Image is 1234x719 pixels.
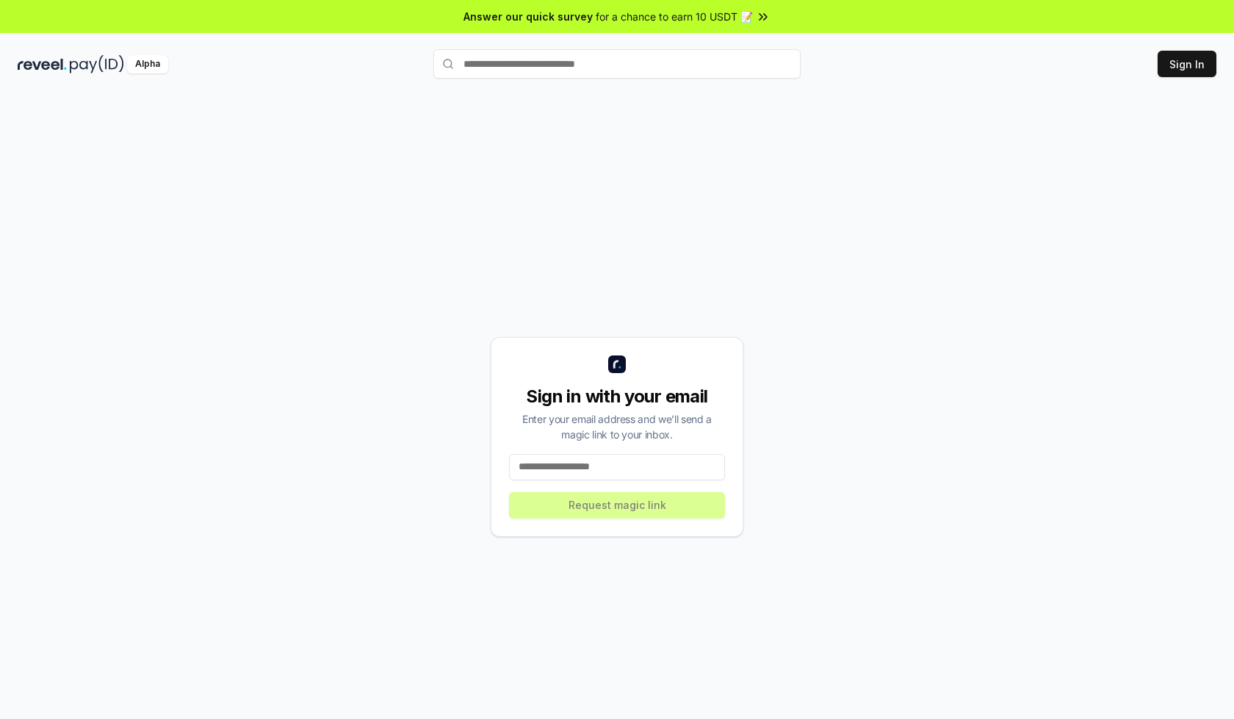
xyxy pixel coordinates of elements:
[509,385,725,408] div: Sign in with your email
[1158,51,1216,77] button: Sign In
[608,355,626,373] img: logo_small
[18,55,67,73] img: reveel_dark
[127,55,168,73] div: Alpha
[509,411,725,442] div: Enter your email address and we’ll send a magic link to your inbox.
[596,9,753,24] span: for a chance to earn 10 USDT 📝
[463,9,593,24] span: Answer our quick survey
[70,55,124,73] img: pay_id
